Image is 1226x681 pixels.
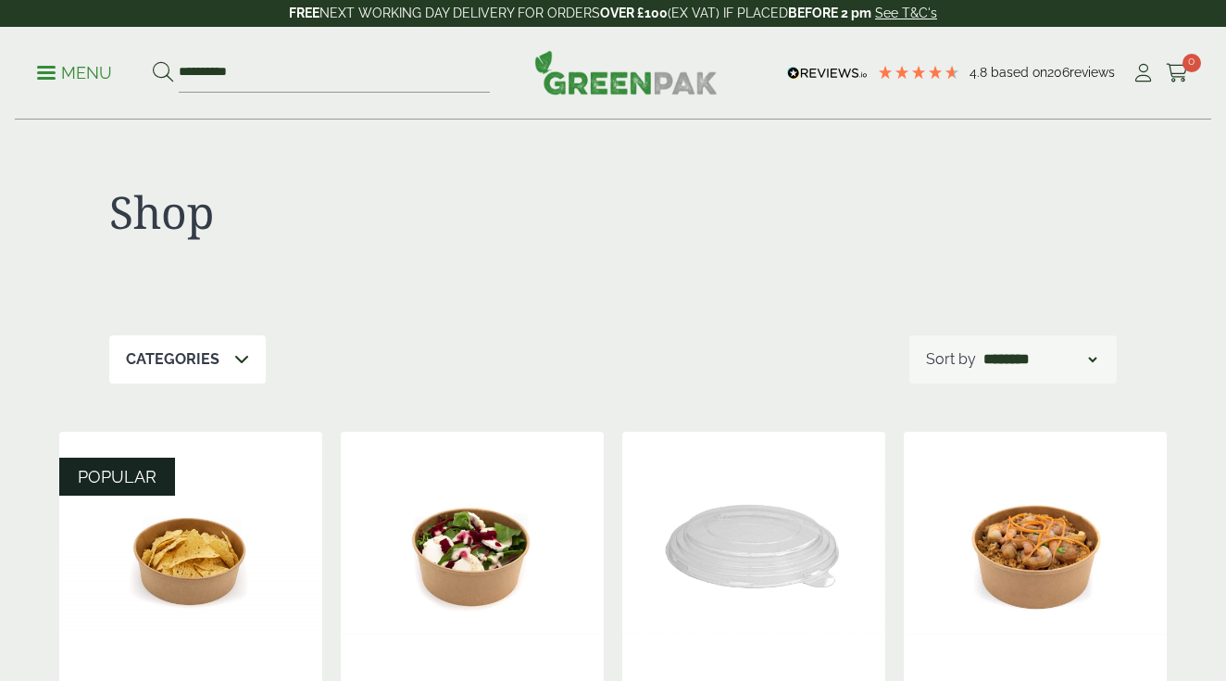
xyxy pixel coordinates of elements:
[787,67,868,80] img: REVIEWS.io
[991,65,1047,80] span: Based on
[877,64,960,81] div: 4.79 Stars
[788,6,871,20] strong: BEFORE 2 pm
[78,467,156,486] span: POPULAR
[37,62,112,84] p: Menu
[1070,65,1115,80] span: reviews
[904,432,1167,663] img: Kraft Bowl 1090ml with Prawns and Rice
[980,348,1100,371] select: Shop order
[926,348,976,371] p: Sort by
[600,6,668,20] strong: OVER £100
[59,432,322,663] img: Kraft Bowl 500ml with Nachos
[1132,64,1155,82] i: My Account
[126,348,219,371] p: Categories
[289,6,319,20] strong: FREE
[37,62,112,81] a: Menu
[622,432,885,663] img: Clear Domed Lid - Fits 750ml-0
[1166,59,1189,87] a: 0
[1166,64,1189,82] i: Cart
[109,185,613,239] h1: Shop
[970,65,991,80] span: 4.8
[341,432,604,663] img: Kraft Bowl 750ml with Goats Cheese Salad Open
[1047,65,1070,80] span: 206
[534,50,718,95] img: GreenPak Supplies
[1182,54,1201,72] span: 0
[875,6,937,20] a: See T&C's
